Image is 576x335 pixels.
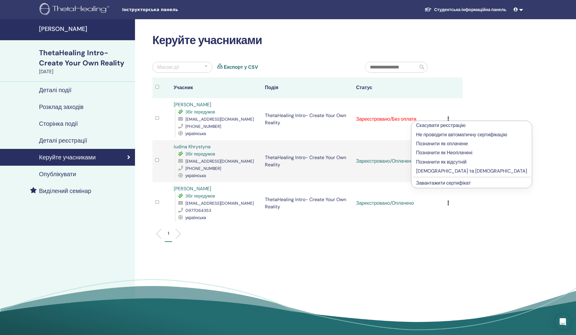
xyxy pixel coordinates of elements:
td: ThetaHealing Intro- Create Your Own Reality [262,98,353,140]
h4: Сторінка події [39,120,78,127]
div: ThetaHealing Intro- Create Your Own Reality [39,48,131,68]
th: Статус [353,77,444,98]
span: українська [185,215,206,220]
a: Студентська інформаційна панель [420,4,511,15]
td: ThetaHealing Intro- Create Your Own Reality [262,140,353,182]
p: Позначити як відсутній [416,158,527,166]
span: українська [185,131,206,136]
h4: Деталі події [39,86,71,94]
span: [PHONE_NUMBER] [185,124,221,129]
a: Завантажити сертифікат [416,180,471,186]
h4: Опублікувати [39,171,76,178]
span: Збіг передумов [185,151,215,157]
div: Масові дії [157,64,179,71]
span: [EMAIL_ADDRESS][DOMAIN_NAME] [185,158,254,164]
p: [DEMOGRAPHIC_DATA] та [DEMOGRAPHIC_DATA] [416,167,527,175]
h4: Керуйте учасниками [39,154,96,161]
span: [EMAIL_ADDRESS][DOMAIN_NAME] [185,201,254,206]
div: Open Intercom Messenger [556,315,570,329]
p: Позначити як оплачене [416,140,527,147]
a: [PERSON_NAME] [174,186,211,192]
span: українська [185,173,206,178]
h4: Виділений семінар [39,187,91,195]
h2: Керуйте учасниками [152,34,463,47]
p: Не проводити автоматичну сертифікацію [416,131,527,138]
a: [PERSON_NAME] [174,101,211,108]
h4: [PERSON_NAME] [39,25,131,32]
span: 0977064353 [185,208,211,213]
a: ThetaHealing Intro- Create Your Own Reality[DATE] [35,48,135,75]
p: Скасувати реєстрацію [416,122,527,129]
span: [PHONE_NUMBER] [185,166,221,171]
a: Iudina Khrystyna [174,143,211,150]
span: [EMAIL_ADDRESS][DOMAIN_NAME] [185,116,254,122]
td: ThetaHealing Intro- Create Your Own Reality [262,182,353,224]
h4: Розклад заходів [39,103,83,110]
img: graduation-cap-white.svg [424,7,432,12]
p: Позначити як Неоплачені [416,149,527,156]
p: 1 [168,230,169,237]
span: Збіг передумов [185,109,215,115]
span: Інструкторська панель [122,7,212,13]
img: logo.png [40,3,111,17]
h4: Деталі реєстрації [39,137,87,144]
a: Експорт у CSV [224,64,258,71]
span: Збіг передумов [185,193,215,199]
div: [DATE] [39,68,131,75]
th: Подія [262,77,353,98]
th: Учасник [171,77,262,98]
